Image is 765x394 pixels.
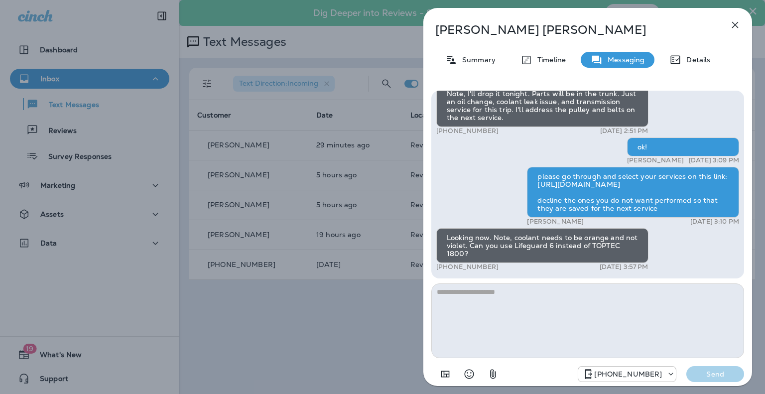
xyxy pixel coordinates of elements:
p: Summary [457,56,496,64]
p: Timeline [532,56,566,64]
p: [PHONE_NUMBER] [436,263,499,271]
p: [PERSON_NAME] [PERSON_NAME] [435,23,707,37]
p: Messaging [603,56,644,64]
p: Details [681,56,710,64]
p: [DATE] 2:51 PM [600,127,648,135]
p: [PERSON_NAME] [627,156,684,164]
p: [DATE] 3:09 PM [689,156,739,164]
div: Note, I'll drop it tonight. Parts will be in the trunk. Just an oil change, coolant leak issue, a... [436,84,648,127]
div: Looking now. Note, coolant needs to be orange and not violet. Can you use Lifeguard 6 instead of ... [436,228,648,263]
p: [PHONE_NUMBER] [594,370,662,378]
p: [PERSON_NAME] [527,218,584,226]
button: Add in a premade template [435,364,455,384]
p: [PHONE_NUMBER] [436,127,499,135]
p: [DATE] 3:57 PM [600,263,648,271]
div: +1 (571) 520-7309 [578,368,676,380]
div: ok! [627,137,739,156]
p: [DATE] 3:10 PM [690,218,739,226]
div: please go through and select your services on this link: [URL][DOMAIN_NAME] decline the ones you ... [527,167,739,218]
button: Select an emoji [459,364,479,384]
